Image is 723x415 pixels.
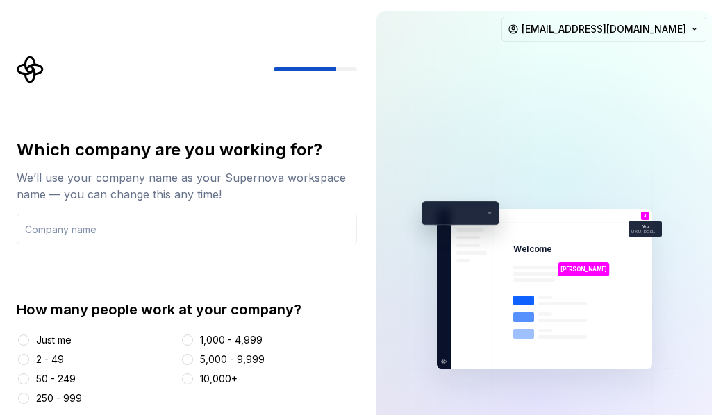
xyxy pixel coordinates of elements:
[17,169,357,203] div: We’ll use your company name as your Supernova workspace name — you can change this any time!
[560,265,607,273] p: [PERSON_NAME]
[513,244,551,255] p: Welcome
[200,353,265,366] div: 5,000 - 9,999
[501,17,706,42] button: [EMAIL_ADDRESS][DOMAIN_NAME]
[36,353,64,366] div: 2 - 49
[17,139,357,161] div: Which company are you working for?
[641,224,649,228] p: You
[36,372,76,386] div: 50 - 249
[644,214,647,218] p: J
[17,300,357,319] div: How many people work at your company?
[631,230,659,234] p: UX UI DESIGNER
[200,333,263,347] div: 1,000 - 4,999
[36,391,82,405] div: 250 - 999
[522,22,686,36] span: [EMAIL_ADDRESS][DOMAIN_NAME]
[17,214,357,244] input: Company name
[17,56,44,83] svg: Supernova Logo
[36,333,72,347] div: Just me
[200,372,238,386] div: 10,000+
